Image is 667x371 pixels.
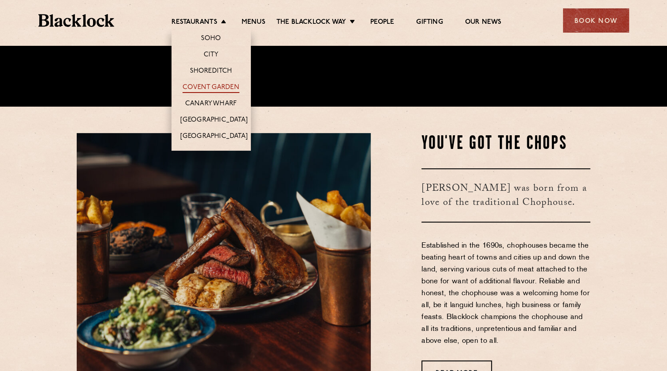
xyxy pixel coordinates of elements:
a: City [204,51,219,60]
div: Book Now [563,8,629,33]
h3: [PERSON_NAME] was born from a love of the traditional Chophouse. [421,168,590,223]
p: Established in the 1690s, chophouses became the beating heart of towns and cities up and down the... [421,240,590,347]
a: Gifting [416,18,443,28]
a: Menus [242,18,265,28]
a: Shoreditch [190,67,232,77]
a: Canary Wharf [185,100,237,109]
img: BL_Textured_Logo-footer-cropped.svg [38,14,115,27]
a: Restaurants [171,18,217,28]
h2: You've Got The Chops [421,133,590,155]
a: Our News [465,18,502,28]
a: Soho [201,34,221,44]
a: People [370,18,394,28]
a: The Blacklock Way [276,18,346,28]
a: [GEOGRAPHIC_DATA] [180,132,248,142]
a: [GEOGRAPHIC_DATA] [180,116,248,126]
a: Covent Garden [183,83,239,93]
